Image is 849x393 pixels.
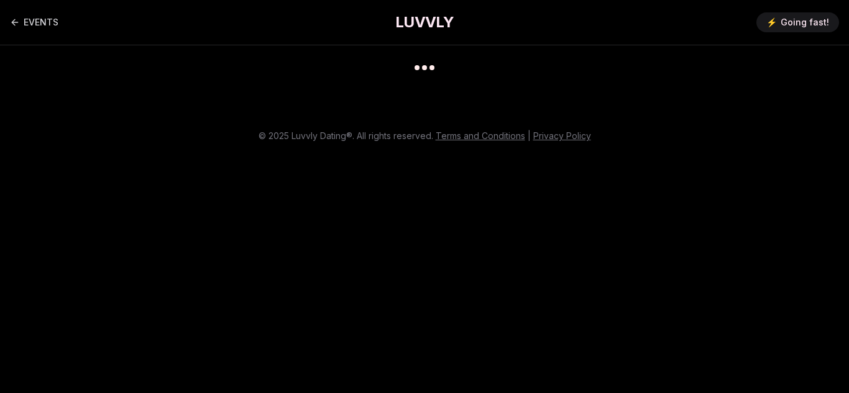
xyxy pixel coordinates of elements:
span: | [528,130,531,141]
a: Privacy Policy [533,130,591,141]
a: Terms and Conditions [436,130,525,141]
a: LUVVLY [395,12,454,32]
span: ⚡️ [766,16,777,29]
a: Back to events [10,10,58,35]
span: Going fast! [781,16,829,29]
